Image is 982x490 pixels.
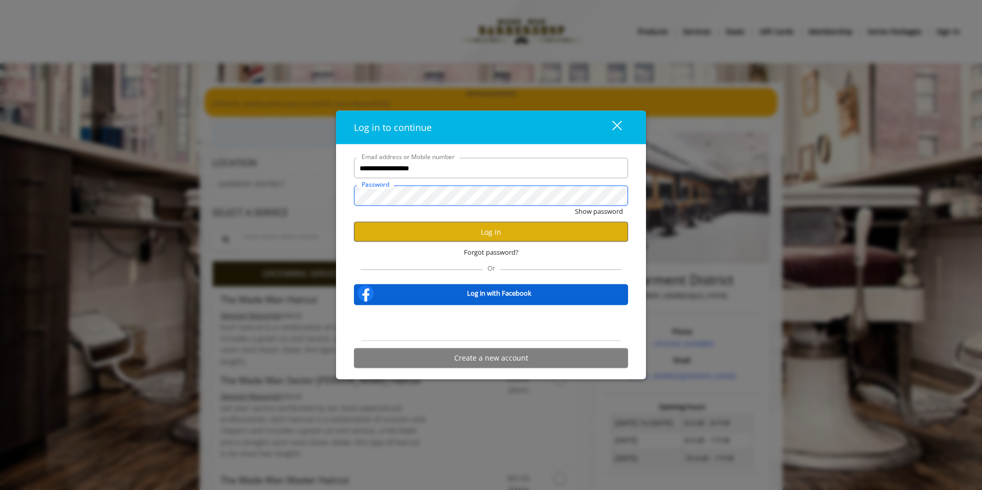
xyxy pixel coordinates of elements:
button: Create a new account [354,348,628,368]
span: Log in to continue [354,121,432,133]
button: close dialog [593,117,628,138]
span: Forgot password? [464,247,519,258]
label: Email address or Mobile number [356,152,460,162]
button: Log in [354,222,628,242]
label: Password [356,180,394,189]
span: Or [482,263,500,272]
b: Log in with Facebook [467,288,531,299]
div: close dialog [600,120,621,135]
img: facebook-logo [355,283,376,303]
iframe: Sign in with Google Button [439,311,543,334]
input: Password [354,186,628,206]
input: Email address or Mobile number [354,158,628,179]
button: Show password [575,206,623,217]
